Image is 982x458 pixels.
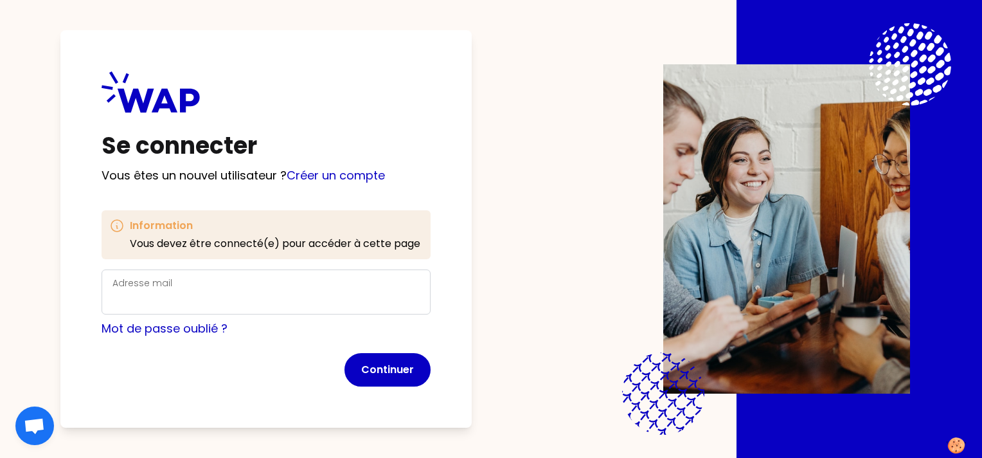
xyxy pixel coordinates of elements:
h1: Se connecter [102,133,431,159]
h3: Information [130,218,420,234]
img: Description [663,64,910,394]
a: Créer un compte [287,167,385,183]
label: Adresse mail [112,277,172,289]
a: Mot de passe oublié ? [102,320,228,336]
p: Vous devez être connecté(e) pour accéder à cette page [130,236,420,252]
div: Ouvrir le chat [15,407,54,445]
button: Continuer [344,353,431,387]
p: Vous êtes un nouvel utilisateur ? [102,167,431,185]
